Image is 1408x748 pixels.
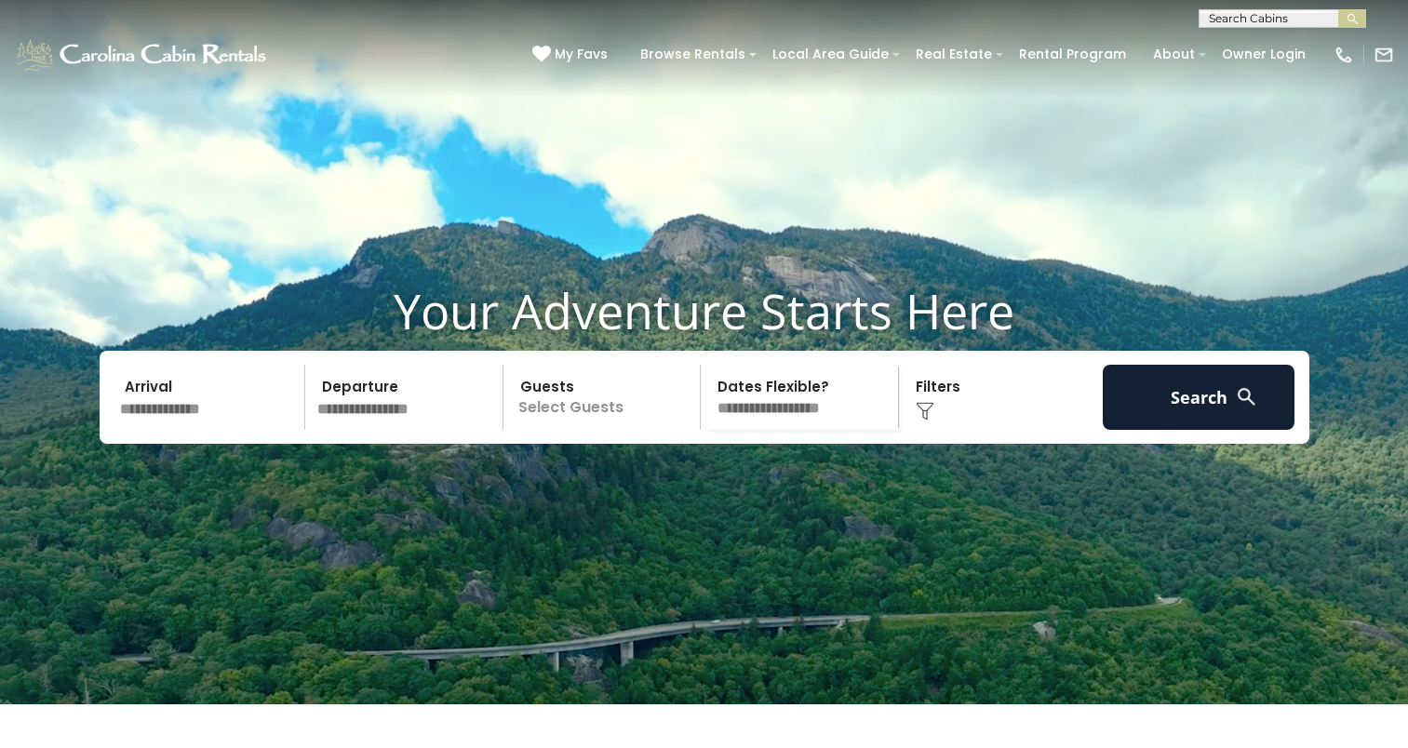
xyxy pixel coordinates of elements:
[1334,45,1354,65] img: phone-regular-white.png
[14,282,1394,340] h1: Your Adventure Starts Here
[631,40,755,69] a: Browse Rentals
[1144,40,1204,69] a: About
[1235,385,1258,408] img: search-regular-white.png
[763,40,898,69] a: Local Area Guide
[916,402,934,421] img: filter--v1.png
[532,45,612,65] a: My Favs
[1103,365,1295,430] button: Search
[1374,45,1394,65] img: mail-regular-white.png
[1213,40,1315,69] a: Owner Login
[509,365,701,430] p: Select Guests
[555,45,608,64] span: My Favs
[14,36,272,73] img: White-1-1-2.png
[906,40,1001,69] a: Real Estate
[1010,40,1135,69] a: Rental Program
